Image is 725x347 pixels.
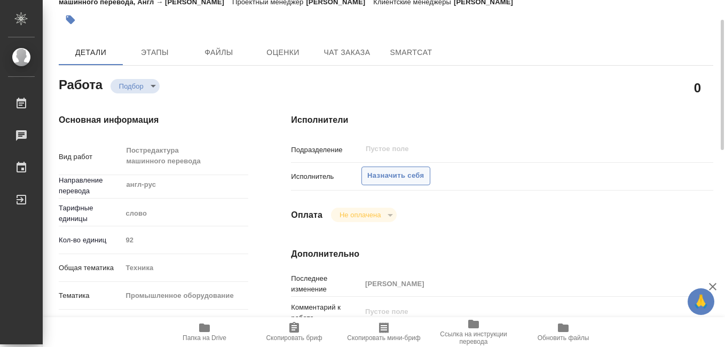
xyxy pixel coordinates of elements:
[59,74,103,93] h2: Работа
[291,302,361,324] p: Комментарий к работе
[249,317,339,347] button: Скопировать бриф
[538,334,589,342] span: Обновить файлы
[59,8,82,31] button: Добавить тэг
[339,317,429,347] button: Скопировать мини-бриф
[59,152,122,162] p: Вид работ
[59,290,122,301] p: Тематика
[429,317,518,347] button: Ссылка на инструкции перевода
[122,259,248,277] div: Техника
[59,263,122,273] p: Общая тематика
[361,167,430,185] button: Назначить себя
[291,209,322,222] h4: Оплата
[65,46,116,59] span: Детали
[365,143,653,155] input: Пустое поле
[257,46,309,59] span: Оценки
[435,330,512,345] span: Ссылка на инструкции перевода
[59,175,122,196] p: Направление перевода
[291,248,713,261] h4: Дополнительно
[122,287,248,305] div: Промышленное оборудование
[183,334,226,342] span: Папка на Drive
[111,79,160,93] div: Подбор
[291,273,361,295] p: Последнее изменение
[688,288,714,315] button: 🙏
[518,317,608,347] button: Обновить файлы
[347,334,420,342] span: Скопировать мини-бриф
[59,203,122,224] p: Тарифные единицы
[59,114,248,127] h4: Основная информация
[193,46,245,59] span: Файлы
[266,334,322,342] span: Скопировать бриф
[160,317,249,347] button: Папка на Drive
[122,204,248,223] div: слово
[361,276,678,291] input: Пустое поле
[331,208,397,222] div: Подбор
[336,210,384,219] button: Не оплачена
[321,46,373,59] span: Чат заказа
[291,145,361,155] p: Подразделение
[122,232,248,248] input: Пустое поле
[385,46,437,59] span: SmartCat
[694,78,701,97] h2: 0
[367,170,424,182] span: Назначить себя
[129,46,180,59] span: Этапы
[59,235,122,246] p: Кол-во единиц
[692,290,710,313] span: 🙏
[116,82,147,91] button: Подбор
[291,171,361,182] p: Исполнитель
[291,114,713,127] h4: Исполнители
